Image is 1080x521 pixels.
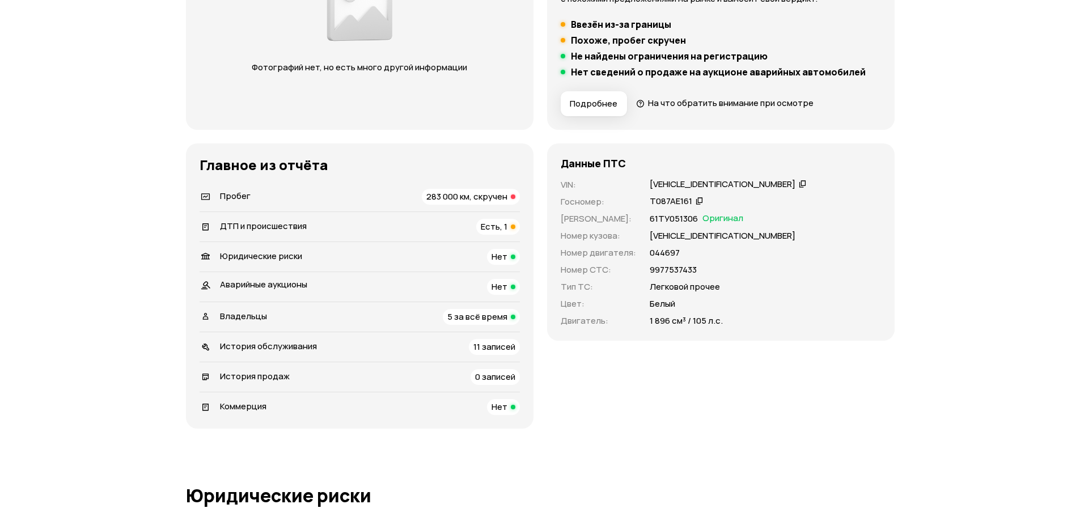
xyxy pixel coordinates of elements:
[570,98,617,109] span: Подробнее
[702,213,743,225] span: Оригинал
[447,311,507,323] span: 5 за всё время
[561,315,636,327] p: Двигатель :
[220,400,266,412] span: Коммерция
[426,190,507,202] span: 283 000 км, скручен
[561,247,636,259] p: Номер двигателя :
[650,281,720,293] p: Легковой прочее
[650,264,697,276] p: 9977537433
[561,157,626,170] h4: Данные ПТС
[220,220,307,232] span: ДТП и происшествия
[636,97,814,109] a: На что обратить внимание при осмотре
[561,298,636,310] p: Цвет :
[186,485,895,506] h1: Юридические риски
[561,264,636,276] p: Номер СТС :
[561,91,627,116] button: Подробнее
[475,371,515,383] span: 0 записей
[650,298,675,310] p: Белый
[648,97,814,109] span: На что обратить внимание при осмотре
[571,35,686,46] h5: Похоже, пробег скручен
[481,221,507,232] span: Есть, 1
[650,196,692,207] div: Т087АЕ161
[220,190,251,202] span: Пробег
[571,19,671,30] h5: Ввезён из-за границы
[561,213,636,225] p: [PERSON_NAME] :
[492,251,507,262] span: Нет
[650,179,795,190] div: [VEHICLE_IDENTIFICATION_NUMBER]
[561,196,636,208] p: Госномер :
[571,50,768,62] h5: Не найдены ограничения на регистрацию
[571,66,866,78] h5: Нет сведений о продаже на аукционе аварийных автомобилей
[473,341,515,353] span: 11 записей
[241,61,478,74] p: Фотографий нет, но есть много другой информации
[220,370,290,382] span: История продаж
[561,179,636,191] p: VIN :
[220,250,302,262] span: Юридические риски
[561,230,636,242] p: Номер кузова :
[650,315,723,327] p: 1 896 см³ / 105 л.с.
[220,340,317,352] span: История обслуживания
[492,281,507,293] span: Нет
[650,213,698,225] p: 61ТУ051306
[650,230,795,242] p: [VEHICLE_IDENTIFICATION_NUMBER]
[220,310,267,322] span: Владельцы
[650,247,680,259] p: 044697
[200,157,520,173] h3: Главное из отчёта
[492,401,507,413] span: Нет
[220,278,307,290] span: Аварийные аукционы
[561,281,636,293] p: Тип ТС :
